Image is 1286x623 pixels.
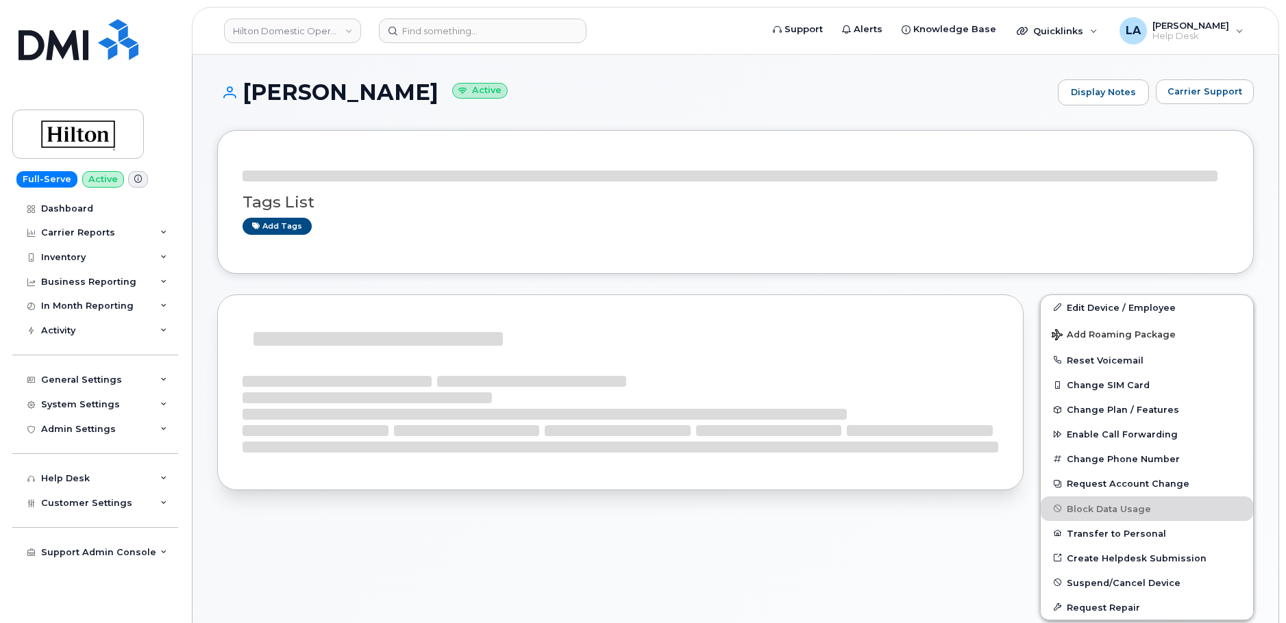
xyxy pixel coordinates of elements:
button: Reset Voicemail [1041,348,1253,372]
h3: Tags List [243,194,1228,211]
button: Block Data Usage [1041,496,1253,521]
button: Request Repair [1041,595,1253,620]
a: Add tags [243,218,312,235]
button: Transfer to Personal [1041,521,1253,546]
small: Active [452,83,508,99]
span: Suspend/Cancel Device [1067,577,1180,587]
span: Change Plan / Features [1067,405,1179,415]
button: Suspend/Cancel Device [1041,570,1253,595]
span: Enable Call Forwarding [1067,429,1178,440]
span: Add Roaming Package [1052,329,1176,342]
button: Change Plan / Features [1041,397,1253,422]
button: Change Phone Number [1041,446,1253,471]
a: Edit Device / Employee [1041,295,1253,320]
button: Enable Call Forwarding [1041,422,1253,446]
h1: [PERSON_NAME] [217,80,1051,104]
button: Change SIM Card [1041,372,1253,397]
button: Add Roaming Package [1041,320,1253,348]
a: Display Notes [1058,79,1149,105]
a: Create Helpdesk Submission [1041,546,1253,570]
button: Request Account Change [1041,471,1253,496]
span: Carrier Support [1167,85,1242,98]
button: Carrier Support [1156,79,1254,104]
